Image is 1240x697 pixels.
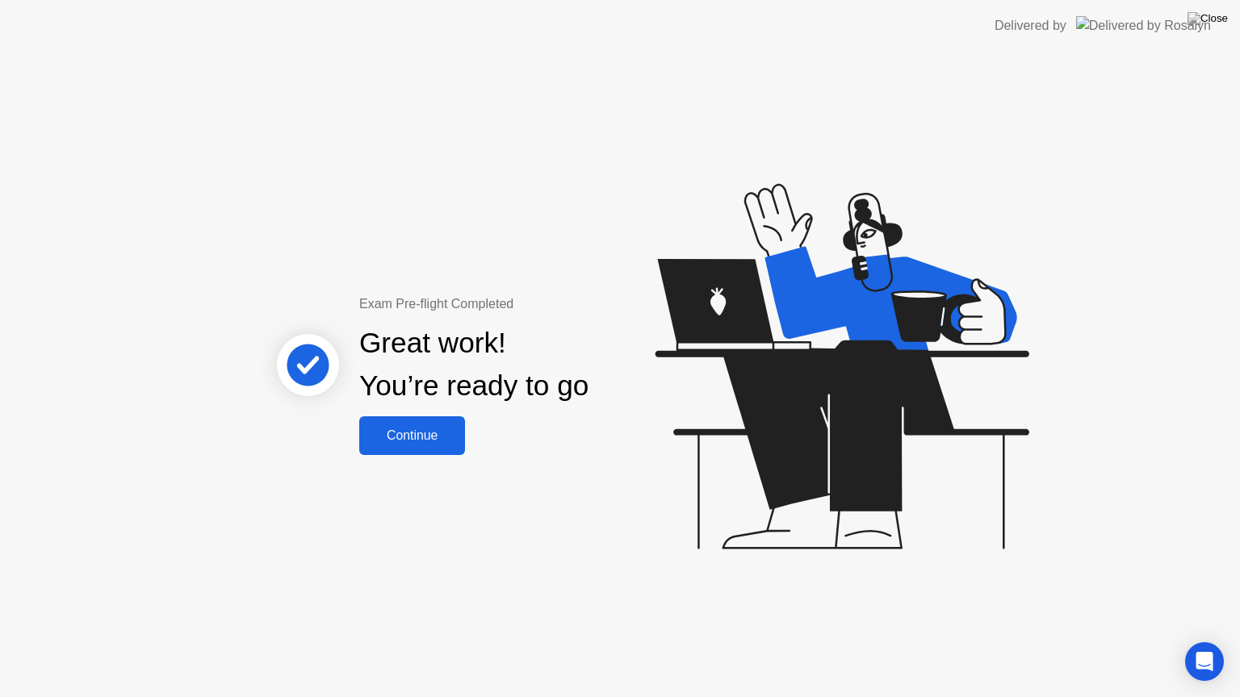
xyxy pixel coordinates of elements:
[1188,12,1228,25] img: Close
[1076,16,1211,35] img: Delivered by Rosalyn
[995,16,1066,35] div: Delivered by
[364,428,460,443] div: Continue
[359,416,465,455] button: Continue
[359,322,589,407] div: Great work! You’re ready to go
[1185,642,1224,681] div: Open Intercom Messenger
[359,294,693,314] div: Exam Pre-flight Completed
